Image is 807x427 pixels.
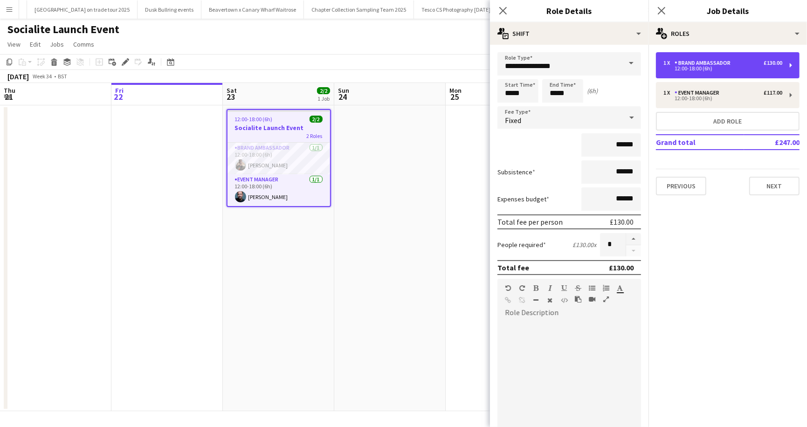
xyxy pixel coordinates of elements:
button: Redo [519,284,525,292]
div: BST [58,73,67,80]
span: Edit [30,40,41,48]
span: View [7,40,21,48]
span: Sun [338,86,349,95]
button: Tesco CS Photography [DATE] [414,0,498,19]
button: Beavertown x Canary Wharf Waitrose [201,0,304,19]
button: Unordered List [589,284,595,292]
button: Ordered List [603,284,609,292]
div: [DATE] [7,72,29,81]
h3: Role Details [490,5,648,17]
div: £117.00 [764,90,782,96]
span: Fri [115,86,124,95]
span: 25 [448,91,462,102]
button: Horizontal Line [533,296,539,304]
button: Clear Formatting [547,296,553,304]
span: 2/2 [310,116,323,123]
button: Underline [561,284,567,292]
div: £130.00 [610,217,634,227]
button: Fullscreen [603,296,609,303]
a: Edit [26,38,44,50]
div: 1 x [663,90,675,96]
div: Brand Ambassador [675,60,734,66]
div: 1 Job [317,95,330,102]
button: Bold [533,284,539,292]
div: 1 x [663,60,675,66]
button: HTML Code [561,296,567,304]
button: Italic [547,284,553,292]
div: Event Manager [675,90,723,96]
div: Total fee per person [497,217,563,227]
button: Paste as plain text [575,296,581,303]
span: Mon [449,86,462,95]
button: Chapter Collection Sampling Team 2025 [304,0,414,19]
div: 12:00-18:00 (6h) [663,96,782,101]
button: Add role [656,112,800,131]
button: Dusk Bullring events [138,0,201,19]
div: Shift [490,22,648,45]
button: Insert video [589,296,595,303]
span: Thu [4,86,15,95]
app-card-role: Brand Ambassador1/112:00-18:00 (6h)[PERSON_NAME] [228,143,330,174]
a: View [4,38,24,50]
div: (6h) [587,87,598,95]
span: 23 [225,91,237,102]
a: Jobs [46,38,68,50]
div: £130.00 x [572,241,596,249]
app-job-card: 12:00-18:00 (6h)2/2Socialite Launch Event2 RolesBrand Ambassador1/112:00-18:00 (6h)[PERSON_NAME]E... [227,109,331,207]
span: 22 [114,91,124,102]
span: 24 [337,91,349,102]
button: Increase [626,233,641,245]
button: Next [749,177,800,195]
label: Subsistence [497,168,535,176]
span: Sat [227,86,237,95]
span: 21 [2,91,15,102]
span: 2/2 [317,87,330,94]
a: Comms [69,38,98,50]
div: 12:00-18:00 (6h) [663,66,782,71]
button: Text Color [617,284,623,292]
button: Strikethrough [575,284,581,292]
label: Expenses budget [497,195,549,203]
span: 2 Roles [307,132,323,139]
div: £130.00 [609,263,634,272]
span: Fixed [505,116,521,125]
span: Comms [73,40,94,48]
button: Undo [505,284,511,292]
app-card-role: Event Manager1/112:00-18:00 (6h)[PERSON_NAME] [228,174,330,206]
div: Total fee [497,263,529,272]
td: £247.00 [744,135,800,150]
div: Roles [648,22,807,45]
td: Grand total [656,135,744,150]
h3: Job Details [648,5,807,17]
div: £130.00 [764,60,782,66]
span: Jobs [50,40,64,48]
span: 12:00-18:00 (6h) [235,116,273,123]
label: People required [497,241,546,249]
span: Week 34 [31,73,54,80]
h1: Socialite Launch Event [7,22,119,36]
button: Previous [656,177,706,195]
h3: Socialite Launch Event [228,124,330,132]
button: [GEOGRAPHIC_DATA] on trade tour 2025 [27,0,138,19]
